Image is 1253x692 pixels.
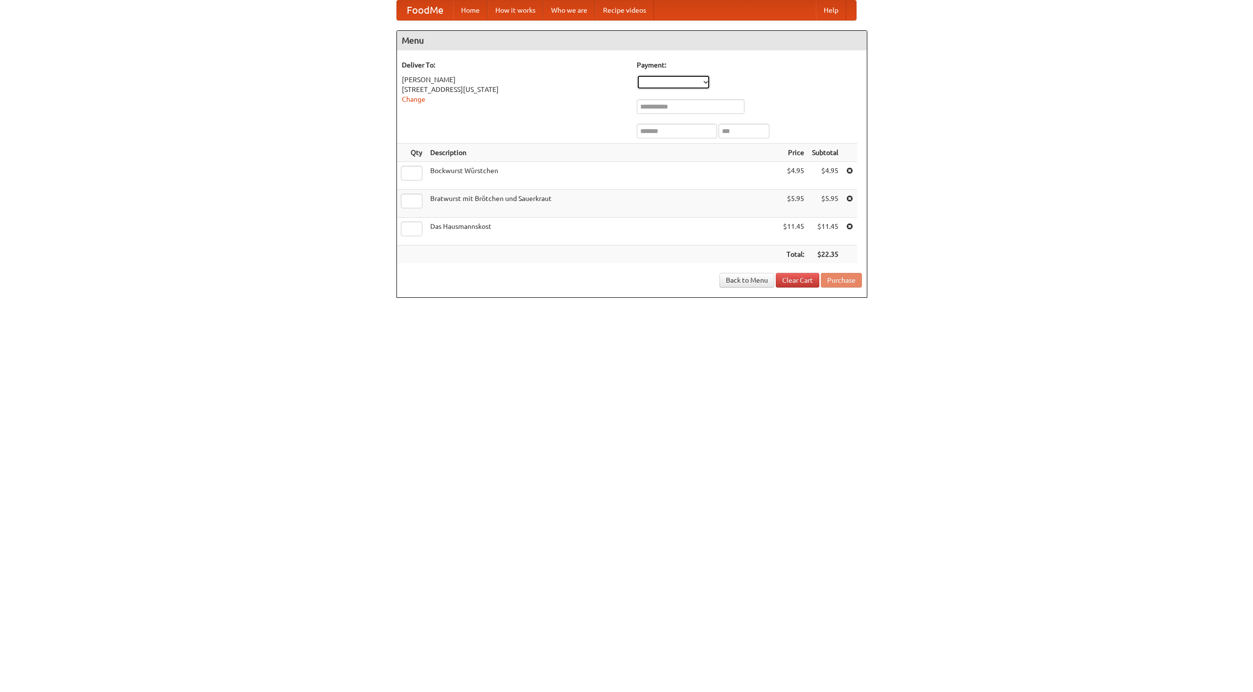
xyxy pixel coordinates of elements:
[779,246,808,264] th: Total:
[543,0,595,20] a: Who we are
[779,190,808,218] td: $5.95
[595,0,654,20] a: Recipe videos
[808,190,842,218] td: $5.95
[426,218,779,246] td: Das Hausmannskost
[637,60,862,70] h5: Payment:
[779,144,808,162] th: Price
[808,144,842,162] th: Subtotal
[402,85,627,94] div: [STREET_ADDRESS][US_STATE]
[779,162,808,190] td: $4.95
[397,0,453,20] a: FoodMe
[426,162,779,190] td: Bockwurst Würstchen
[776,273,819,288] a: Clear Cart
[402,75,627,85] div: [PERSON_NAME]
[453,0,487,20] a: Home
[426,190,779,218] td: Bratwurst mit Brötchen und Sauerkraut
[487,0,543,20] a: How it works
[808,162,842,190] td: $4.95
[808,218,842,246] td: $11.45
[821,273,862,288] button: Purchase
[397,31,867,50] h4: Menu
[816,0,846,20] a: Help
[426,144,779,162] th: Description
[402,95,425,103] a: Change
[719,273,774,288] a: Back to Menu
[779,218,808,246] td: $11.45
[397,144,426,162] th: Qty
[808,246,842,264] th: $22.35
[402,60,627,70] h5: Deliver To:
